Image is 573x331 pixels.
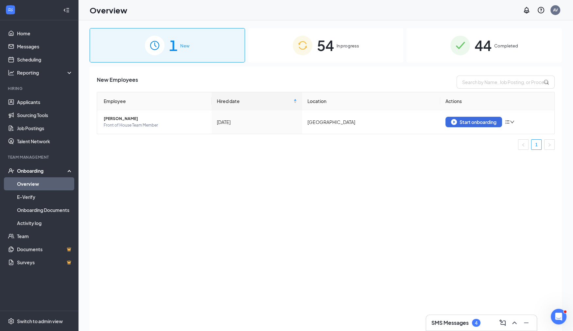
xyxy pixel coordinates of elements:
span: 44 [475,34,492,57]
span: left [521,143,525,147]
a: Messages [17,40,73,53]
span: Front of House Team Member [104,122,206,129]
a: Onboarding Documents [17,203,73,217]
h3: SMS Messages [431,319,469,326]
a: SurveysCrown [17,256,73,269]
a: E-Verify [17,190,73,203]
div: Reporting [17,69,73,76]
li: 1 [531,139,542,150]
th: Employee [97,92,212,110]
a: Home [17,27,73,40]
a: Job Postings [17,122,73,135]
a: Team [17,230,73,243]
li: Previous Page [518,139,529,150]
span: down [510,120,514,124]
span: New Employees [97,76,138,89]
svg: Settings [8,318,14,324]
div: Start onboarding [451,119,496,125]
iframe: Intercom live chat [551,309,566,324]
th: Actions [440,92,555,110]
button: Minimize [521,318,531,328]
span: Hired date [217,97,292,105]
div: Team Management [8,154,72,160]
button: ChevronUp [509,318,520,328]
span: 54 [317,34,334,57]
li: Next Page [544,139,555,150]
svg: WorkstreamLogo [7,7,14,13]
div: 4 [475,320,477,326]
h1: Overview [90,5,127,16]
svg: Minimize [522,319,530,327]
a: Talent Network [17,135,73,148]
a: DocumentsCrown [17,243,73,256]
a: Sourcing Tools [17,109,73,122]
button: right [544,139,555,150]
a: 1 [531,140,541,149]
span: Completed [494,43,518,49]
div: Switch to admin view [17,318,63,324]
button: ComposeMessage [497,318,508,328]
div: Hiring [8,86,72,91]
a: Activity log [17,217,73,230]
span: 1 [169,34,178,57]
div: AV [553,7,558,13]
a: Scheduling [17,53,73,66]
svg: QuestionInfo [537,6,545,14]
span: right [547,143,551,147]
input: Search by Name, Job Posting, or Process [457,76,555,89]
svg: Collapse [63,7,70,13]
svg: ChevronUp [511,319,518,327]
td: [GEOGRAPHIC_DATA] [302,110,440,134]
a: Overview [17,177,73,190]
div: Onboarding [17,167,67,174]
svg: UserCheck [8,167,14,174]
span: In progress [337,43,359,49]
th: Location [302,92,440,110]
svg: Analysis [8,69,14,76]
div: [DATE] [217,118,297,126]
span: bars [505,119,510,125]
button: Start onboarding [445,117,502,127]
svg: Notifications [523,6,530,14]
span: New [180,43,189,49]
span: [PERSON_NAME] [104,115,206,122]
a: Applicants [17,96,73,109]
svg: ComposeMessage [499,319,507,327]
button: left [518,139,529,150]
